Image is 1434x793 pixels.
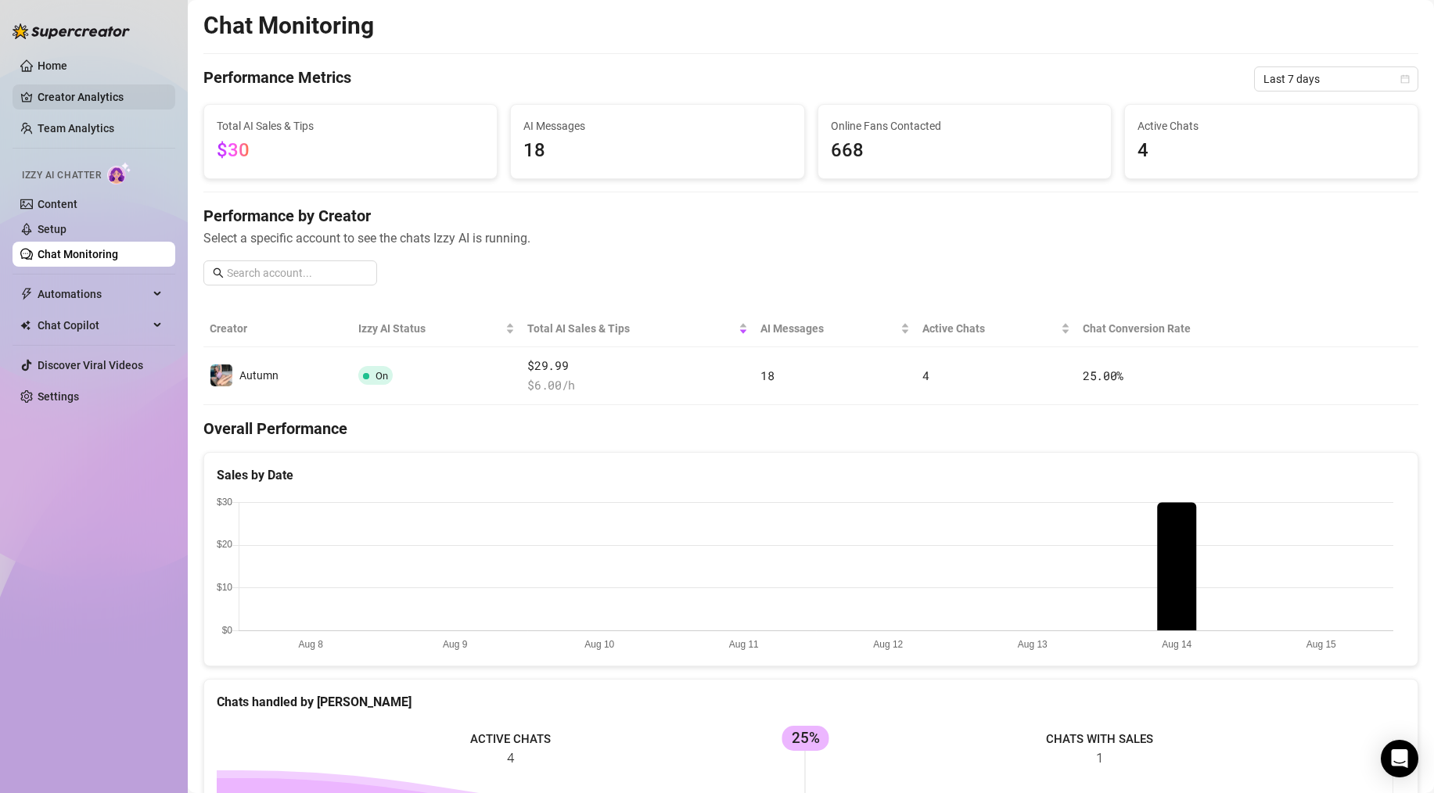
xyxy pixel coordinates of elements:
[213,267,224,278] span: search
[1076,310,1297,347] th: Chat Conversion Rate
[521,310,754,347] th: Total AI Sales & Tips
[203,418,1418,440] h4: Overall Performance
[760,368,774,383] span: 18
[203,66,351,91] h4: Performance Metrics
[831,117,1098,135] span: Online Fans Contacted
[1083,368,1123,383] span: 25.00 %
[217,465,1405,485] div: Sales by Date
[239,369,279,382] span: Autumn
[523,136,791,166] span: 18
[38,122,114,135] a: Team Analytics
[376,370,388,382] span: On
[203,228,1418,248] span: Select a specific account to see the chats Izzy AI is running.
[203,11,374,41] h2: Chat Monitoring
[760,320,897,337] span: AI Messages
[1400,74,1410,84] span: calendar
[831,136,1098,166] span: 668
[358,320,502,337] span: Izzy AI Status
[922,368,929,383] span: 4
[203,205,1418,227] h4: Performance by Creator
[1381,740,1418,777] div: Open Intercom Messenger
[38,313,149,338] span: Chat Copilot
[203,310,352,347] th: Creator
[38,198,77,210] a: Content
[38,248,118,260] a: Chat Monitoring
[1137,136,1405,166] span: 4
[916,310,1076,347] th: Active Chats
[352,310,521,347] th: Izzy AI Status
[38,359,143,371] a: Discover Viral Videos
[38,84,163,109] a: Creator Analytics
[922,320,1058,337] span: Active Chats
[754,310,916,347] th: AI Messages
[210,364,232,386] img: Autumn
[38,390,79,403] a: Settings
[38,59,67,72] a: Home
[22,168,101,183] span: Izzy AI Chatter
[1263,67,1409,91] span: Last 7 days
[38,223,66,235] a: Setup
[13,23,130,39] img: logo-BBDzfeDw.svg
[20,288,33,300] span: thunderbolt
[527,376,748,395] span: $ 6.00 /h
[217,139,250,161] span: $30
[527,320,735,337] span: Total AI Sales & Tips
[38,282,149,307] span: Automations
[217,117,484,135] span: Total AI Sales & Tips
[217,692,1405,712] div: Chats handled by [PERSON_NAME]
[523,117,791,135] span: AI Messages
[20,320,31,331] img: Chat Copilot
[227,264,368,282] input: Search account...
[527,357,748,375] span: $29.99
[107,162,131,185] img: AI Chatter
[1137,117,1405,135] span: Active Chats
